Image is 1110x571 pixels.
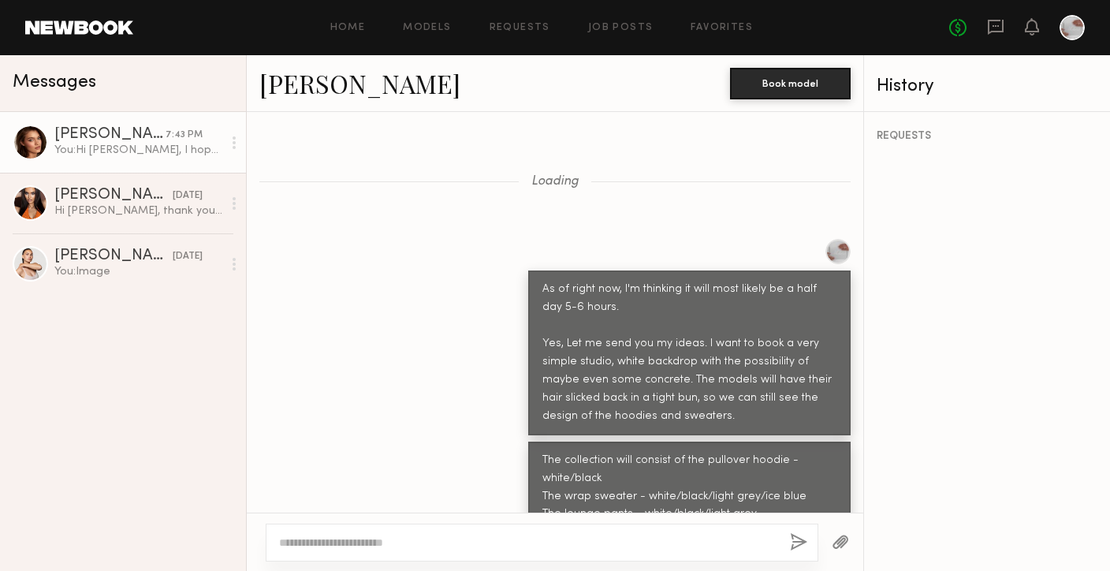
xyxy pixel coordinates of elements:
[54,248,173,264] div: [PERSON_NAME]
[542,452,836,543] div: The collection will consist of the pullover hoodie - white/black The wrap sweater - white/black/l...
[173,249,203,264] div: [DATE]
[403,23,451,33] a: Models
[54,264,222,279] div: You: Image
[13,73,96,91] span: Messages
[588,23,654,33] a: Job Posts
[54,203,222,218] div: Hi [PERSON_NAME], thank you for the message!:) I would love to work together! I’m pretty flexible...
[54,188,173,203] div: [PERSON_NAME]
[330,23,366,33] a: Home
[490,23,550,33] a: Requests
[877,131,1097,142] div: REQUESTS
[877,77,1097,95] div: History
[542,281,836,426] div: As of right now, I'm thinking it will most likely be a half day 5-6 hours. Yes, Let me send you m...
[531,175,579,188] span: Loading
[691,23,753,33] a: Favorites
[259,66,460,100] a: [PERSON_NAME]
[730,76,851,89] a: Book model
[54,143,222,158] div: You: Hi [PERSON_NAME], I hope you are doing well! Thank you for sending over the photos. Gorgeous...
[54,127,166,143] div: [PERSON_NAME]
[730,68,851,99] button: Book model
[173,188,203,203] div: [DATE]
[166,128,203,143] div: 7:43 PM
